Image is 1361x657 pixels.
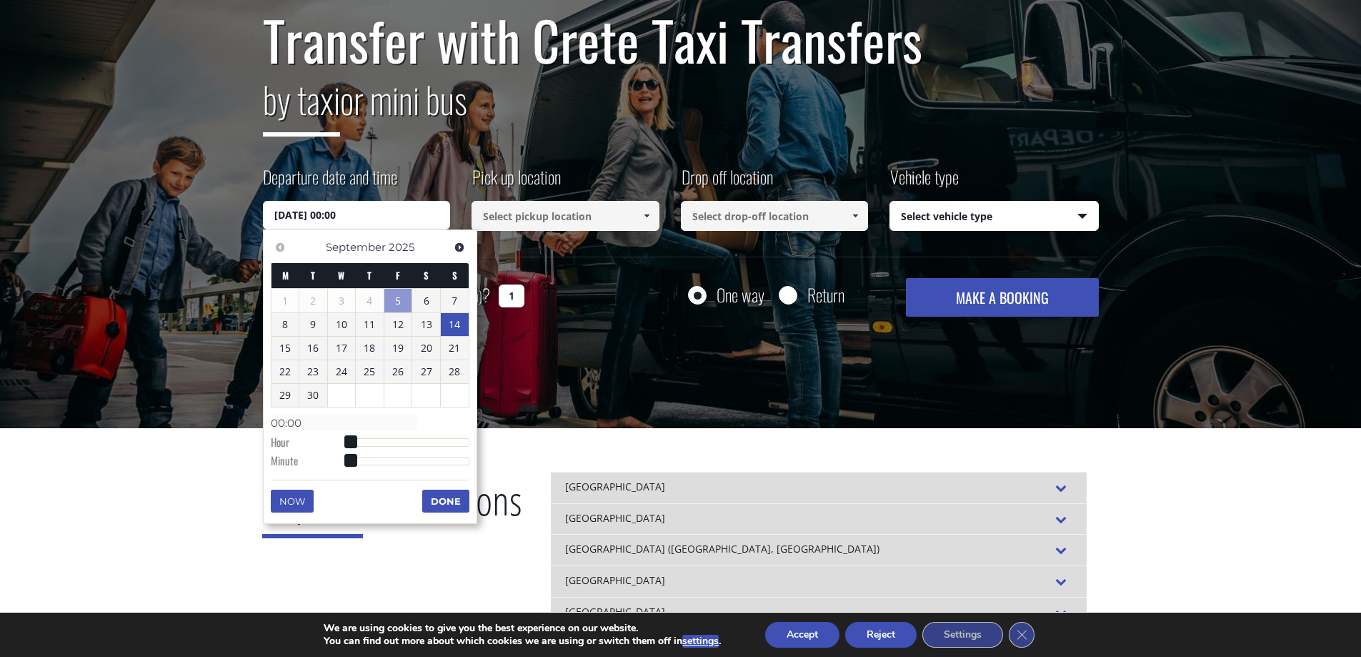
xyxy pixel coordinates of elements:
[311,268,315,282] span: Tuesday
[682,635,719,648] button: settings
[326,240,386,254] span: September
[441,337,469,360] a: 21
[452,268,457,282] span: Sunday
[424,268,429,282] span: Saturday
[282,268,289,282] span: Monday
[634,201,658,231] a: Show All Items
[356,337,384,360] a: 18
[328,360,356,383] a: 24
[384,313,412,336] a: 12
[551,534,1087,565] div: [GEOGRAPHIC_DATA] ([GEOGRAPHIC_DATA], [GEOGRAPHIC_DATA])
[412,290,440,312] a: 6
[551,503,1087,535] div: [GEOGRAPHIC_DATA]
[271,384,299,407] a: 29
[807,286,844,304] label: Return
[271,290,299,312] span: 1
[274,242,286,253] span: Previous
[299,360,327,383] a: 23
[356,290,384,312] span: 4
[384,289,412,313] a: 5
[922,622,1003,648] button: Settings
[263,164,397,201] label: Departure date and time
[299,313,327,336] a: 9
[422,490,469,513] button: Done
[551,597,1087,628] div: [GEOGRAPHIC_DATA]
[450,237,469,257] a: Next
[338,268,344,282] span: Wednesday
[551,565,1087,597] div: [GEOGRAPHIC_DATA]
[412,313,440,336] a: 13
[262,473,363,538] span: Popular
[271,435,350,453] dt: Hour
[324,622,721,635] p: We are using cookies to give you the best experience on our website.
[384,360,412,383] a: 26
[441,290,469,312] a: 7
[328,313,356,336] a: 10
[472,164,561,201] label: Pick up location
[299,290,327,312] span: 2
[441,313,469,336] a: 14
[551,472,1087,503] div: [GEOGRAPHIC_DATA]
[271,237,290,257] a: Previous
[765,622,839,648] button: Accept
[263,10,1099,70] h1: Transfer with Crete Taxi Transfers
[906,278,1098,317] button: MAKE A BOOKING
[262,472,522,549] h2: Destinations
[681,164,773,201] label: Drop off location
[271,360,299,383] a: 22
[890,202,1098,232] span: Select vehicle type
[367,268,372,282] span: Thursday
[384,337,412,360] a: 19
[356,313,384,336] a: 11
[454,242,465,253] span: Next
[389,240,414,254] span: 2025
[328,337,356,360] a: 17
[356,360,384,383] a: 25
[412,360,440,383] a: 27
[845,622,917,648] button: Reject
[263,70,1099,147] h2: or mini bus
[299,337,327,360] a: 16
[271,313,299,336] a: 8
[681,201,869,231] input: Select drop-off location
[717,286,764,304] label: One way
[263,278,490,313] label: How many passengers ?
[328,290,356,312] span: 3
[472,201,659,231] input: Select pickup location
[263,72,340,137] span: by taxi
[299,384,327,407] a: 30
[396,268,400,282] span: Friday
[412,337,440,360] a: 20
[889,164,959,201] label: Vehicle type
[271,490,314,513] button: Now
[271,453,350,472] dt: Minute
[1009,622,1035,648] button: Close GDPR Cookie Banner
[441,360,469,383] a: 28
[271,337,299,360] a: 15
[324,635,721,648] p: You can find out more about which cookies we are using or switch them off in .
[844,201,867,231] a: Show All Items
